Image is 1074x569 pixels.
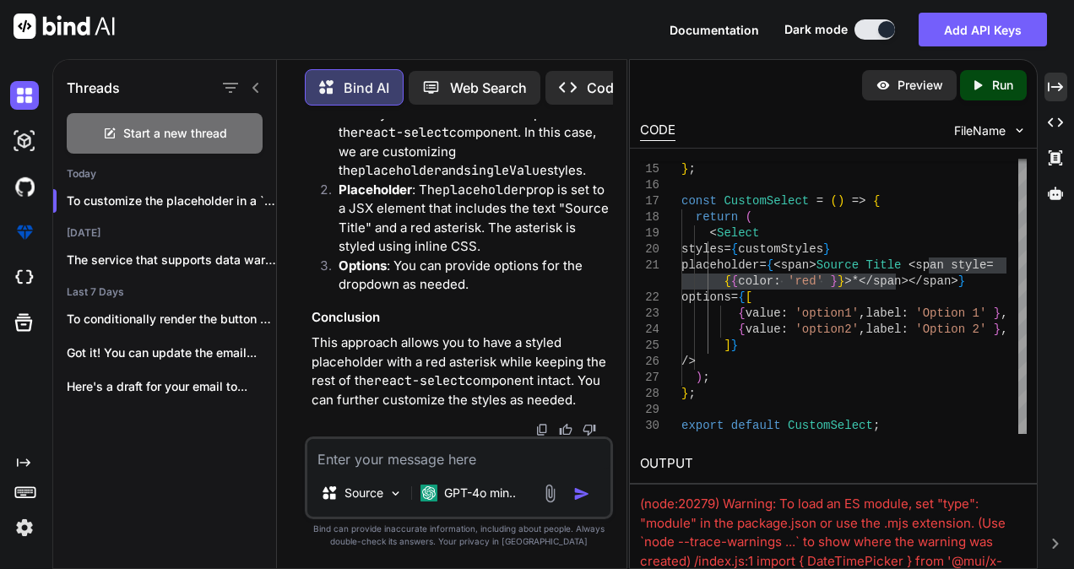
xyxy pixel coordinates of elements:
[312,333,610,409] p: This approach allows you to have a styled placeholder with a red asterisk while keeping the rest ...
[1001,306,1007,320] span: ,
[420,485,437,501] img: GPT-4o mini
[745,322,780,336] span: value
[540,484,560,503] img: attachment
[640,257,659,274] div: 21
[993,322,1000,336] span: }
[640,290,659,306] div: 22
[1001,322,1007,336] span: ,
[344,485,383,501] p: Source
[10,81,39,110] img: darkChat
[630,444,1037,484] h2: OUTPUT
[780,322,787,336] span: :
[709,226,716,240] span: <
[640,370,659,386] div: 27
[640,225,659,241] div: 19
[344,78,389,98] p: Bind AI
[901,322,908,336] span: :
[795,322,859,336] span: 'option2'
[374,372,465,389] code: react-select
[954,122,1006,139] span: FileName
[730,290,737,304] span: =
[898,77,943,94] p: Preview
[951,274,957,288] span: >
[681,162,688,176] span: }
[784,21,848,38] span: Dark mode
[583,423,596,436] img: dislike
[876,78,891,93] img: preview
[816,258,858,272] span: Source
[844,274,951,288] span: >*</span></span
[873,419,880,432] span: ;
[738,322,745,336] span: {
[681,355,696,368] span: />
[670,21,759,39] button: Documentation
[730,339,737,352] span: }
[695,371,702,384] span: )
[773,274,780,288] span: :
[823,242,830,256] span: }
[730,419,780,432] span: default
[339,257,610,295] p: : You can provide options for the dropdown as needed.
[67,344,276,361] p: Got it! You can update the email...
[830,194,837,208] span: (
[915,322,986,336] span: 'Option 2'
[738,306,745,320] span: {
[67,311,276,328] p: To conditionally render the button based on...
[759,258,766,272] span: =
[724,339,730,352] span: ]
[788,274,823,288] span: 'red'
[10,172,39,201] img: githubDark
[909,258,915,272] span: <
[865,258,901,272] span: Title
[53,226,276,240] h2: [DATE]
[681,258,759,272] span: placeholder
[780,306,787,320] span: :
[780,258,809,272] span: span
[535,423,549,436] img: copy
[388,486,403,501] img: Pick Models
[10,263,39,292] img: cloudideIcon
[67,252,276,268] p: The service that supports data warehousi...
[724,194,809,208] span: CustomSelect
[738,274,773,288] span: color
[873,194,880,208] span: {
[865,322,901,336] span: label
[67,78,120,98] h1: Threads
[838,274,844,288] span: }
[640,241,659,257] div: 20
[640,121,675,141] div: CODE
[724,242,730,256] span: =
[730,274,737,288] span: {
[957,274,964,288] span: }
[915,306,986,320] span: 'Option 1'
[640,161,659,177] div: 15
[10,513,39,542] img: settings
[681,419,724,432] span: export
[745,306,780,320] span: value
[830,274,837,288] span: }
[444,485,516,501] p: GPT-4o min..
[851,194,865,208] span: =>
[450,78,527,98] p: Web Search
[339,85,610,181] p: : The object allows you to customize various parts of the component. In this case, we are customi...
[816,146,822,160] span: {
[901,306,908,320] span: :
[640,354,659,370] div: 26
[766,258,773,272] span: {
[14,14,115,39] img: Bind AI
[865,306,901,320] span: label
[788,419,873,432] span: CustomSelect
[717,226,759,240] span: Select
[859,306,865,320] span: ,
[10,218,39,247] img: premium
[688,162,695,176] span: ;
[312,308,610,328] h3: Conclusion
[838,194,844,208] span: )
[67,378,276,395] p: Here's a draft for your email to...
[724,274,730,288] span: {
[695,210,737,224] span: return
[305,523,613,548] p: Bind can provide inaccurate information, including about people. Always double-check its answers....
[681,194,717,208] span: const
[681,387,688,400] span: }
[10,127,39,155] img: darkAi-studio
